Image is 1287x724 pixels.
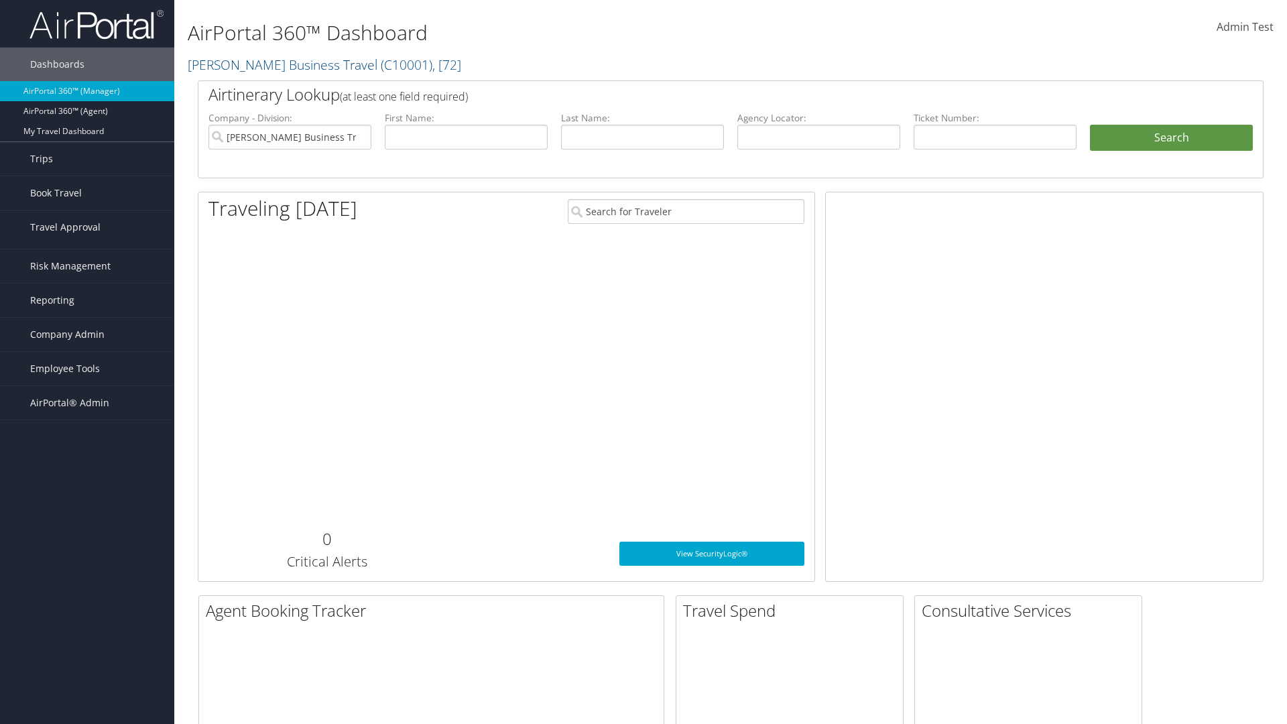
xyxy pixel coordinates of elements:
span: Admin Test [1217,19,1274,34]
label: Company - Division: [208,111,371,125]
span: Company Admin [30,318,105,351]
button: Search [1090,125,1253,152]
h3: Critical Alerts [208,552,445,571]
h2: Consultative Services [922,599,1142,622]
span: Employee Tools [30,352,100,385]
h1: AirPortal 360™ Dashboard [188,19,912,47]
h2: Agent Booking Tracker [206,599,664,622]
label: First Name: [385,111,548,125]
span: Risk Management [30,249,111,283]
a: Admin Test [1217,7,1274,48]
label: Last Name: [561,111,724,125]
input: Search for Traveler [568,199,804,224]
h1: Traveling [DATE] [208,194,357,223]
span: AirPortal® Admin [30,386,109,420]
h2: 0 [208,528,445,550]
h2: Travel Spend [683,599,903,622]
span: Book Travel [30,176,82,210]
span: Trips [30,142,53,176]
span: ( C10001 ) [381,56,432,74]
a: [PERSON_NAME] Business Travel [188,56,461,74]
label: Agency Locator: [737,111,900,125]
a: View SecurityLogic® [619,542,804,566]
span: Dashboards [30,48,84,81]
span: (at least one field required) [340,89,468,104]
img: airportal-logo.png [29,9,164,40]
h2: Airtinerary Lookup [208,83,1164,106]
span: Reporting [30,284,74,317]
label: Ticket Number: [914,111,1077,125]
span: Travel Approval [30,210,101,244]
span: , [ 72 ] [432,56,461,74]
